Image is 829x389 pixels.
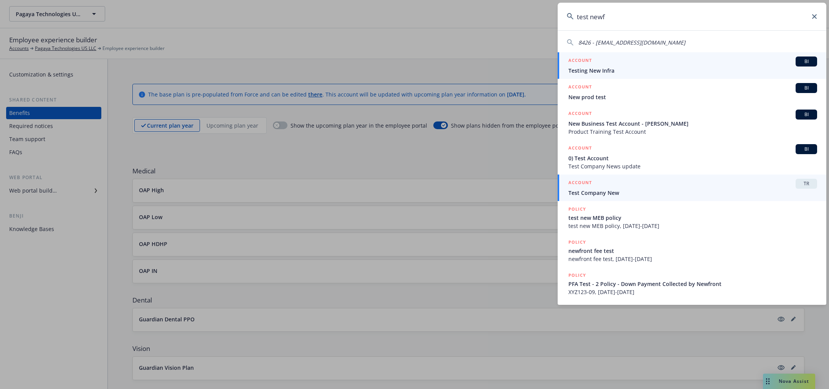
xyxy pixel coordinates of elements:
a: ACCOUNTBI0) Test AccountTest Company News update [558,140,826,175]
input: Search... [558,3,826,30]
span: 8426 - [EMAIL_ADDRESS][DOMAIN_NAME] [578,39,685,46]
a: ACCOUNTBITesting New Infra [558,52,826,79]
span: Product Training Test Account [568,128,817,136]
a: ACCOUNTTRTest Company New [558,175,826,201]
span: BI [799,85,814,91]
h5: ACCOUNT [568,179,592,188]
a: ACCOUNTBINew Business Test Account - [PERSON_NAME]Product Training Test Account [558,105,826,140]
h5: ACCOUNT [568,57,592,66]
span: newfront fee test, [DATE]-[DATE] [568,255,817,263]
span: BI [799,58,814,65]
a: POLICYPFA Test - 2 Policy - Down Payment Collected by NewfrontXYZ123-09, [DATE]-[DATE] [558,267,826,300]
span: newfront fee test [568,247,817,255]
h5: POLICY [568,271,586,279]
h5: POLICY [568,205,586,213]
span: test new MEB policy [568,214,817,222]
h5: ACCOUNT [568,83,592,92]
a: ACCOUNTBINew prod test [558,79,826,105]
span: Test Company News update [568,162,817,170]
span: 0) Test Account [568,154,817,162]
a: POLICYnewfront fee testnewfront fee test, [DATE]-[DATE] [558,234,826,267]
span: Test Company New [568,189,817,197]
span: Testing New Infra [568,66,817,75]
span: PFA Test - 2 Policy - Down Payment Collected by Newfront [568,280,817,288]
span: test new MEB policy, [DATE]-[DATE] [568,222,817,230]
span: New prod test [568,93,817,101]
h5: ACCOUNT [568,144,592,153]
span: XYZ123-09, [DATE]-[DATE] [568,288,817,296]
a: POLICYtest new MEB policytest new MEB policy, [DATE]-[DATE] [558,201,826,234]
span: BI [799,111,814,118]
span: New Business Test Account - [PERSON_NAME] [568,120,817,128]
h5: ACCOUNT [568,110,592,119]
span: BI [799,146,814,153]
span: TR [799,180,814,187]
h5: POLICY [568,238,586,246]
